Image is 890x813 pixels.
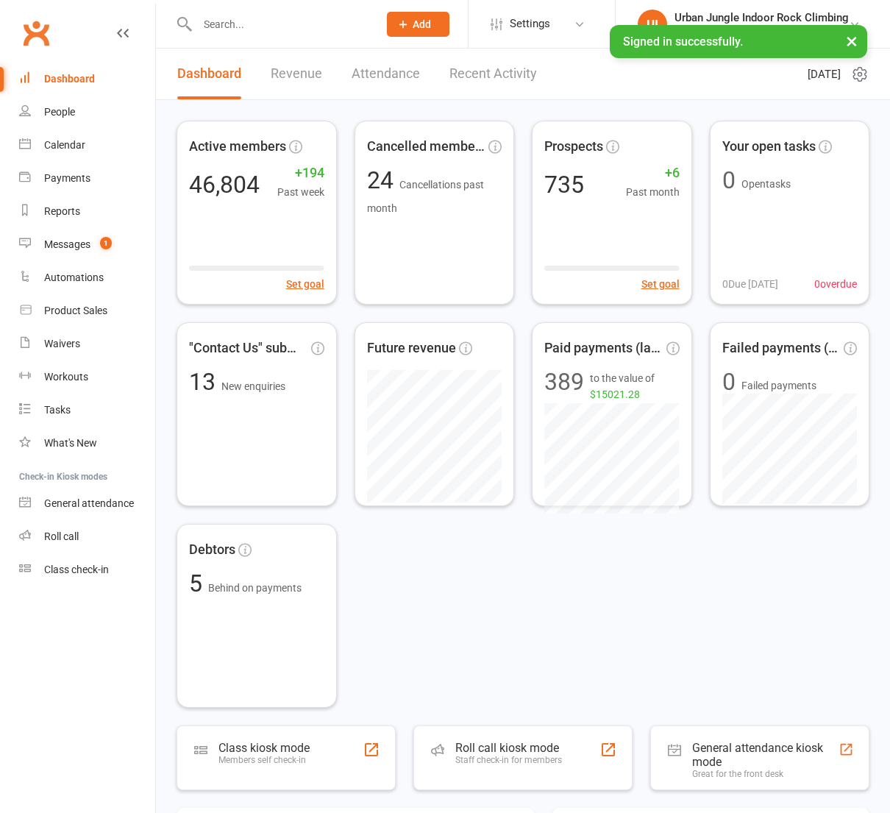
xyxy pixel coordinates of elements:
span: Cancelled members [367,136,486,157]
span: 0 Due [DATE] [722,276,778,292]
a: Clubworx [18,15,54,52]
button: Set goal [641,276,680,292]
a: Tasks [19,394,155,427]
span: Paid payments (last 7d) [544,338,663,359]
a: Automations [19,261,155,294]
a: General attendance kiosk mode [19,487,155,520]
a: Revenue [271,49,322,99]
div: Roll call [44,530,79,542]
span: Debtors [189,539,235,561]
div: Members self check-in [218,755,310,765]
div: Urban Jungle Indoor Rock Climbing [674,24,849,38]
div: Reports [44,205,80,217]
span: Cancellations past month [367,179,484,214]
div: Waivers [44,338,80,349]
input: Search... [193,14,368,35]
span: +194 [277,163,324,184]
a: Payments [19,162,155,195]
div: 0 [722,370,736,394]
div: Roll call kiosk mode [455,741,562,755]
div: Messages [44,238,90,250]
span: Your open tasks [722,136,816,157]
span: to the value of [590,370,680,403]
div: Urban Jungle Indoor Rock Climbing [674,11,849,24]
div: People [44,106,75,118]
div: 735 [544,173,584,196]
a: What's New [19,427,155,460]
span: [DATE] [808,65,841,83]
a: Class kiosk mode [19,553,155,586]
a: Calendar [19,129,155,162]
button: × [839,25,865,57]
a: Waivers [19,327,155,361]
div: Class check-in [44,564,109,575]
div: General attendance [44,497,134,509]
a: Dashboard [177,49,241,99]
span: 0 overdue [814,276,857,292]
button: Set goal [286,276,324,292]
a: Messages 1 [19,228,155,261]
div: 0 [722,168,736,192]
div: General attendance kiosk mode [692,741,839,769]
span: Failed payments (last 30d) [722,338,841,359]
div: Tasks [44,404,71,416]
span: 24 [367,166,399,194]
span: New enquiries [221,380,285,392]
div: Automations [44,271,104,283]
span: +6 [626,163,680,184]
span: Add [413,18,431,30]
a: Product Sales [19,294,155,327]
div: UI [638,10,667,39]
div: Product Sales [44,305,107,316]
span: "Contact Us" submissions [189,338,308,359]
a: People [19,96,155,129]
a: Reports [19,195,155,228]
span: $15021.28 [590,388,640,400]
span: Future revenue [367,338,456,359]
a: Recent Activity [449,49,537,99]
span: Prospects [544,136,603,157]
div: Payments [44,172,90,184]
span: Past week [277,184,324,200]
span: Signed in successfully. [623,35,743,49]
div: 389 [544,370,584,403]
button: Add [387,12,449,37]
div: Dashboard [44,73,95,85]
span: Behind on payments [208,582,302,594]
a: Roll call [19,520,155,553]
a: Dashboard [19,63,155,96]
div: Workouts [44,371,88,383]
div: What's New [44,437,97,449]
div: Class kiosk mode [218,741,310,755]
div: 46,804 [189,173,260,196]
span: Active members [189,136,286,157]
div: Staff check-in for members [455,755,562,765]
div: Great for the front desk [692,769,839,779]
span: Past month [626,184,680,200]
span: 5 [189,569,208,597]
a: Workouts [19,361,155,394]
span: 1 [100,237,112,249]
span: 13 [189,368,221,396]
div: Calendar [44,139,85,151]
a: Attendance [352,49,420,99]
span: Settings [510,7,550,40]
span: Open tasks [741,178,791,190]
span: Failed payments [741,377,816,394]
